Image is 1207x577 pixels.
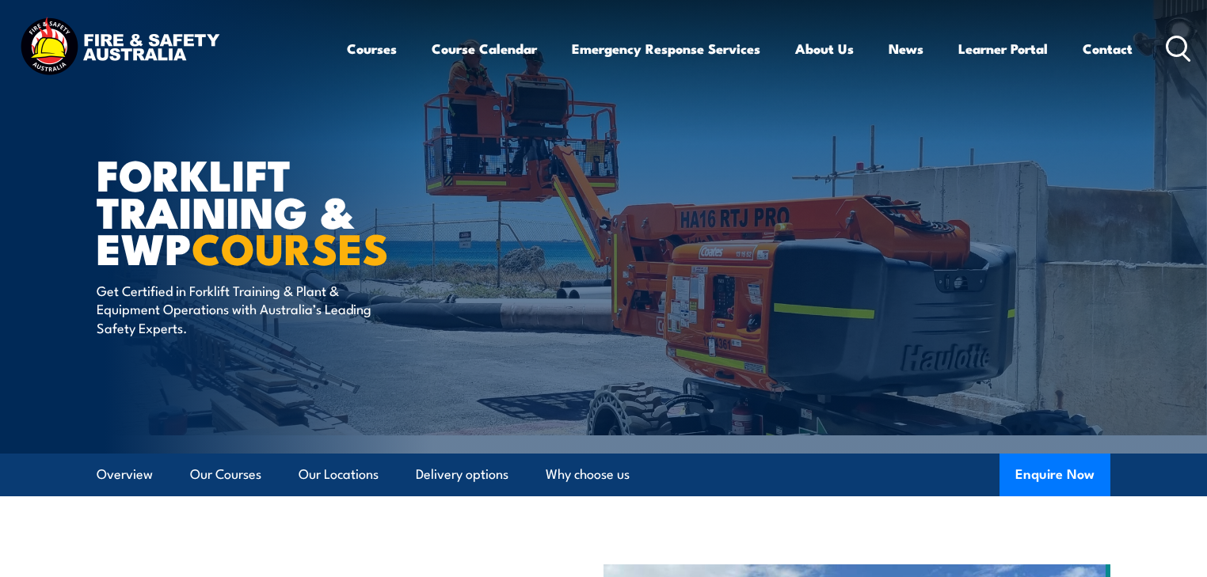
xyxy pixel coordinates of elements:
[572,28,760,70] a: Emergency Response Services
[190,454,261,495] a: Our Courses
[416,454,508,495] a: Delivery options
[97,454,153,495] a: Overview
[546,454,630,495] a: Why choose us
[1083,28,1133,70] a: Contact
[97,155,488,266] h1: Forklift Training & EWP
[299,454,379,495] a: Our Locations
[795,28,854,70] a: About Us
[889,28,923,70] a: News
[999,454,1110,496] button: Enquire Now
[192,214,389,279] strong: COURSES
[432,28,537,70] a: Course Calendar
[347,28,397,70] a: Courses
[958,28,1048,70] a: Learner Portal
[97,281,386,336] p: Get Certified in Forklift Training & Plant & Equipment Operations with Australia’s Leading Safety...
